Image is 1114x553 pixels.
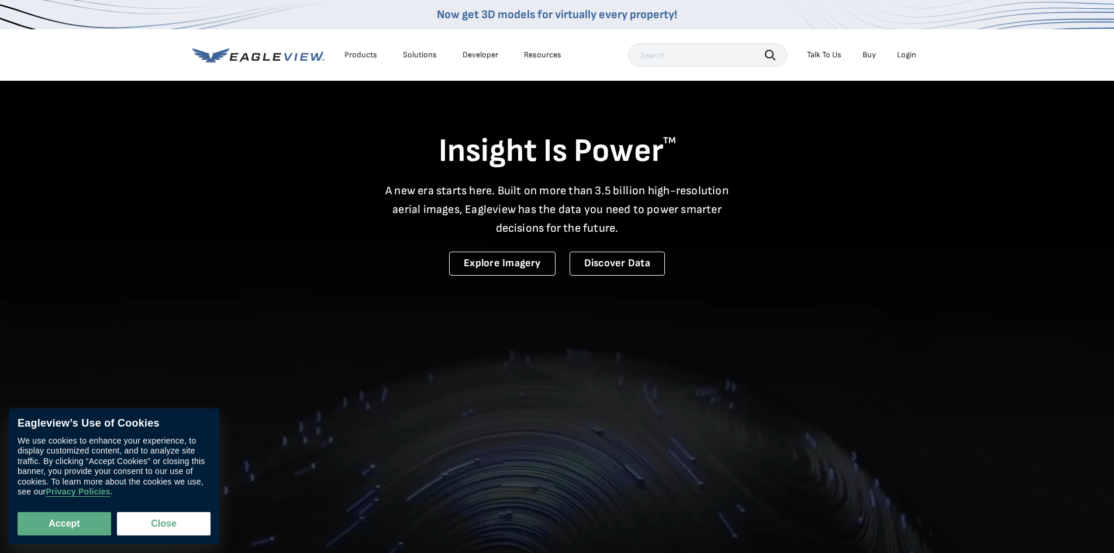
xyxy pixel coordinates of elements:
[628,43,787,67] input: Search
[18,417,211,430] div: Eagleview’s Use of Cookies
[117,512,211,535] button: Close
[463,50,498,60] a: Developer
[46,487,110,497] a: Privacy Policies
[344,50,377,60] div: Products
[863,50,876,60] a: Buy
[570,252,665,276] a: Discover Data
[437,8,677,22] a: Now get 3D models for virtually every property!
[449,252,556,276] a: Explore Imagery
[378,181,736,238] p: A new era starts here. Built on more than 3.5 billion high-resolution aerial images, Eagleview ha...
[897,50,916,60] div: Login
[524,50,561,60] div: Resources
[18,512,111,535] button: Accept
[403,50,437,60] div: Solutions
[807,50,841,60] div: Talk To Us
[192,131,922,172] h1: Insight Is Power
[18,436,211,497] div: We use cookies to enhance your experience, to display customized content, and to analyze site tra...
[663,135,676,146] sup: TM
